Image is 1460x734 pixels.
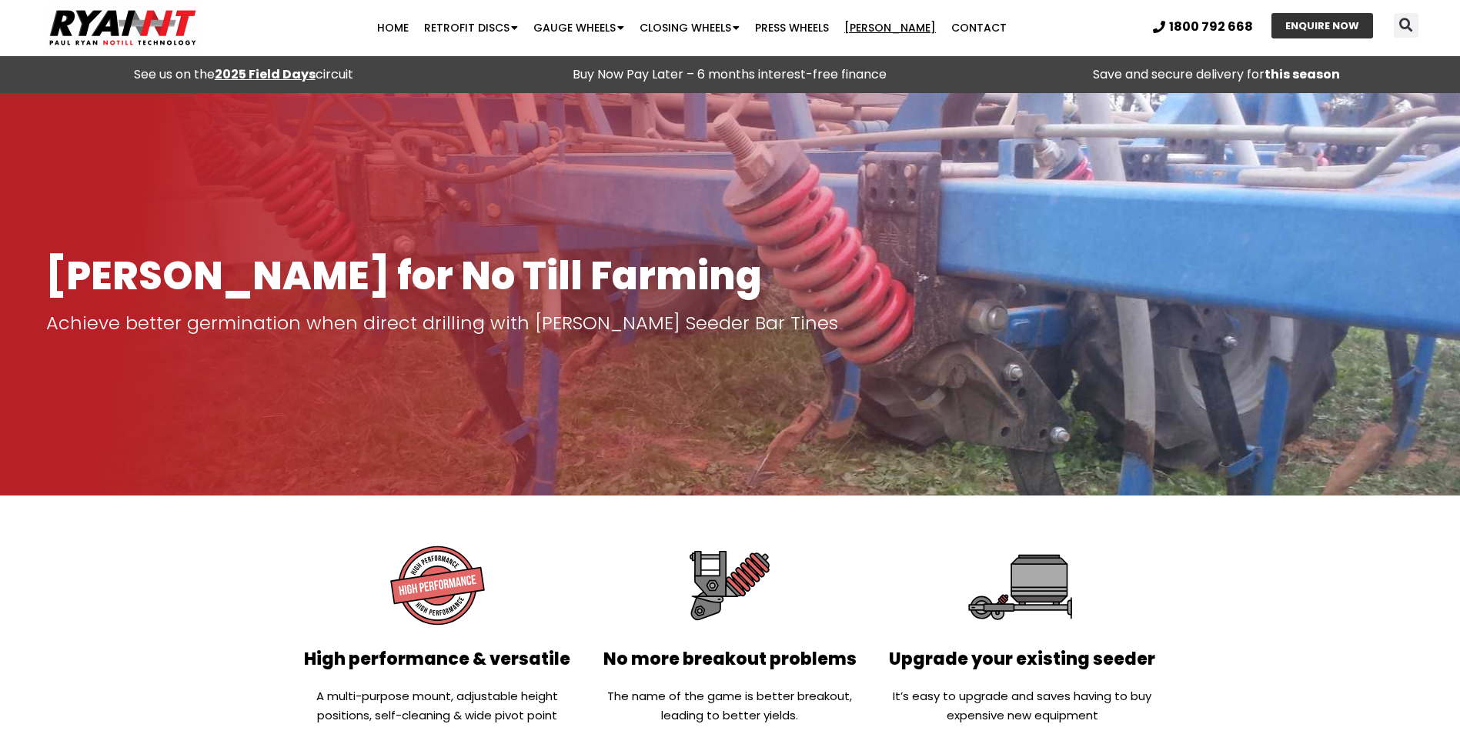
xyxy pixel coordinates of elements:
[283,12,1101,43] nav: Menu
[981,64,1452,85] p: Save and secure delivery for
[944,12,1014,43] a: Contact
[674,530,785,641] img: No more breakout problems
[1169,21,1253,33] span: 1800 792 668
[1394,13,1418,38] div: Search
[747,12,837,43] a: Press Wheels
[46,255,1414,297] h1: [PERSON_NAME] for No Till Farming
[1285,21,1359,31] span: ENQUIRE NOW
[1153,21,1253,33] a: 1800 792 668
[416,12,526,43] a: Retrofit Discs
[1265,65,1340,83] strong: this season
[299,649,576,671] h2: High performance & versatile
[967,530,1077,641] img: Upgrade your existing seeder
[884,686,1161,725] p: It’s easy to upgrade and saves having to buy expensive new equipment
[215,65,316,83] a: 2025 Field Days
[8,64,479,85] div: See us on the circuit
[383,530,493,641] img: High performance and versatile
[1271,13,1373,38] a: ENQUIRE NOW
[46,4,200,52] img: Ryan NT logo
[591,649,868,671] h2: No more breakout problems
[369,12,416,43] a: Home
[632,12,747,43] a: Closing Wheels
[299,686,576,725] p: A multi-purpose mount, adjustable height positions, self-cleaning & wide pivot point
[526,12,632,43] a: Gauge Wheels
[46,312,1414,334] p: Achieve better germination when direct drilling with [PERSON_NAME] Seeder Bar Tines
[837,12,944,43] a: [PERSON_NAME]
[884,649,1161,671] h2: Upgrade your existing seeder
[494,64,965,85] p: Buy Now Pay Later – 6 months interest-free finance
[591,686,868,725] p: The name of the game is better breakout, leading to better yields.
